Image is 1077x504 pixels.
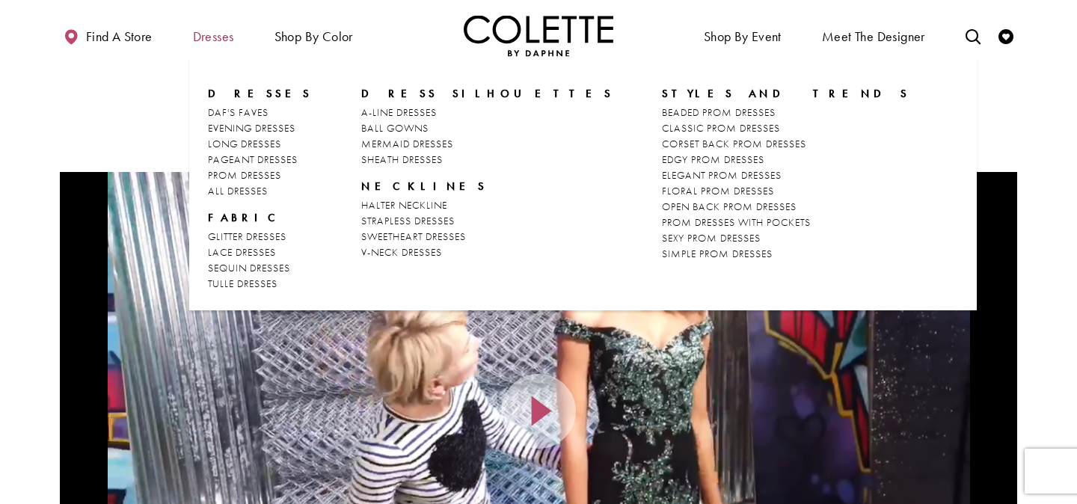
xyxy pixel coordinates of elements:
[208,86,313,101] span: Dresses
[662,231,761,245] span: SEXY PROM DRESSES
[361,136,613,152] a: MERMAID DRESSES
[662,200,797,213] span: OPEN BACK PROM DRESSES
[464,15,613,56] a: Visit Home Page
[208,121,295,135] span: EVENING DRESSES
[464,15,613,56] img: Colette by Daphne
[361,179,487,194] span: NECKLINES
[271,15,357,56] span: Shop by color
[208,105,269,119] span: DAF'S FAVES
[208,277,277,290] span: TULLE DRESSES
[189,15,238,56] span: Dresses
[208,136,313,152] a: LONG DRESSES
[208,153,298,166] span: PAGEANT DRESSES
[962,15,984,56] a: Toggle search
[662,184,774,197] span: FLORAL PROM DRESSES
[361,86,613,101] span: DRESS SILHOUETTES
[662,105,909,120] a: BEADED PROM DRESSES
[208,230,286,243] span: GLITTER DRESSES
[361,245,613,260] a: V-NECK DRESSES
[361,121,429,135] span: BALL GOWNS
[193,29,234,44] span: Dresses
[662,199,909,215] a: OPEN BACK PROM DRESSES
[208,152,313,168] a: PAGEANT DRESSES
[361,179,613,194] span: NECKLINES
[662,247,773,260] span: SIMPLE PROM DRESSES
[361,245,442,259] span: V-NECK DRESSES
[361,153,443,166] span: SHEATH DRESSES
[662,168,782,182] span: ELEGANT PROM DRESSES
[662,152,909,168] a: EDGY PROM DRESSES
[60,15,156,56] a: Find a store
[361,214,455,227] span: STRAPLESS DRESSES
[361,213,613,229] a: STRAPLESS DRESSES
[822,29,925,44] span: Meet the designer
[208,184,268,197] span: ALL DRESSES
[208,210,283,225] span: FABRIC
[704,29,782,44] span: Shop By Event
[361,105,613,120] a: A-LINE DRESSES
[208,105,313,120] a: DAF'S FAVES
[662,215,811,229] span: PROM DRESSES WITH POCKETS
[86,29,153,44] span: Find a store
[208,210,313,225] span: FABRIC
[208,245,313,260] a: LACE DRESSES
[662,137,806,150] span: CORSET BACK PROM DRESSES
[662,120,909,136] a: CLASSIC PROM DRESSES
[662,183,909,199] a: FLORAL PROM DRESSES
[208,229,313,245] a: GLITTER DRESSES
[361,152,613,168] a: SHEATH DRESSES
[361,105,437,119] span: A-LINE DRESSES
[662,86,909,101] span: STYLES AND TRENDS
[208,168,313,183] a: PROM DRESSES
[208,183,313,199] a: ALL DRESSES
[700,15,785,56] span: Shop By Event
[361,120,613,136] a: BALL GOWNS
[208,137,281,150] span: LONG DRESSES
[208,120,313,136] a: EVENING DRESSES
[818,15,929,56] a: Meet the designer
[361,197,613,213] a: HALTER NECKLINE
[662,136,909,152] a: CORSET BACK PROM DRESSES
[274,29,353,44] span: Shop by color
[662,215,909,230] a: PROM DRESSES WITH POCKETS
[208,261,290,274] span: SEQUIN DRESSES
[208,245,276,259] span: LACE DRESSES
[662,246,909,262] a: SIMPLE PROM DRESSES
[662,230,909,246] a: SEXY PROM DRESSES
[208,260,313,276] a: SEQUIN DRESSES
[995,15,1017,56] a: Check Wishlist
[208,168,281,182] span: PROM DRESSES
[501,374,576,449] button: Play Video
[208,276,313,292] a: TULLE DRESSES
[361,137,453,150] span: MERMAID DRESSES
[662,105,776,119] span: BEADED PROM DRESSES
[361,230,466,243] span: SWEETHEART DRESSES
[662,153,764,166] span: EDGY PROM DRESSES
[662,121,780,135] span: CLASSIC PROM DRESSES
[361,198,447,212] span: HALTER NECKLINE
[361,229,613,245] a: SWEETHEART DRESSES
[662,168,909,183] a: ELEGANT PROM DRESSES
